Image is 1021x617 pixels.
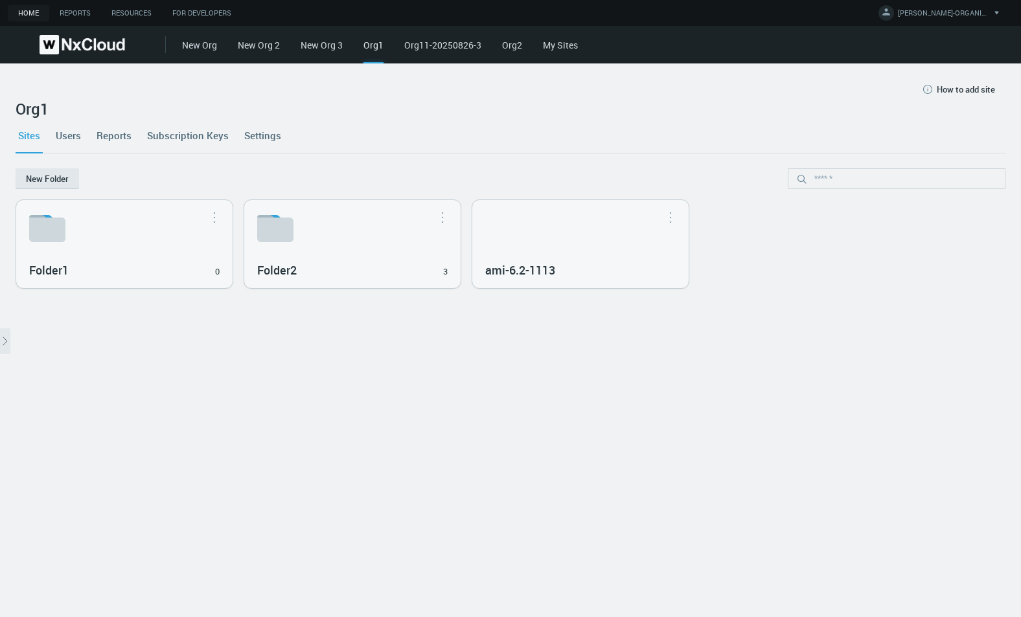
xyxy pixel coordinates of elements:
[16,118,43,153] a: Sites
[404,39,481,51] a: Org11-20250826-3
[49,5,101,21] a: Reports
[53,118,84,153] a: Users
[485,262,555,278] nx-search-highlight: ami-6.2-1113
[898,8,989,23] span: [PERSON_NAME]-ORGANIZATION-TEST M.
[543,39,578,51] a: My Sites
[94,118,134,153] a: Reports
[40,35,125,54] img: Nx Cloud logo
[29,262,69,278] nx-search-highlight: Folder1
[502,39,522,51] a: Org2
[144,118,231,153] a: Subscription Keys
[101,5,162,21] a: Resources
[443,265,448,278] div: 3
[162,5,242,21] a: For Developers
[8,5,49,21] a: Home
[257,262,297,278] nx-search-highlight: Folder2
[182,39,217,51] a: New Org
[301,39,343,51] a: New Org 3
[937,84,995,95] span: How to add site
[363,38,384,63] div: Org1
[911,79,1005,100] button: How to add site
[16,100,1005,118] h2: Org1
[16,168,79,189] button: New Folder
[242,118,284,153] a: Settings
[238,39,280,51] a: New Org 2
[215,265,220,278] div: 0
